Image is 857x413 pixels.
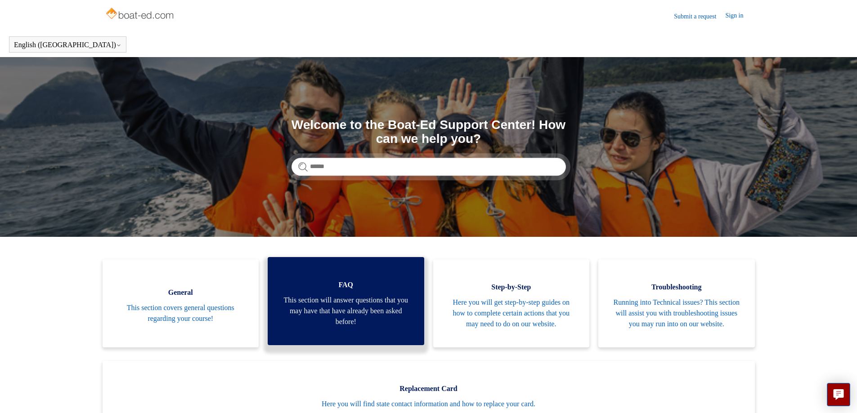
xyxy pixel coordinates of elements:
span: Running into Technical issues? This section will assist you with troubleshooting issues you may r... [612,297,741,329]
span: Here you will get step-by-step guides on how to complete certain actions that you may need to do ... [447,297,576,329]
span: General [116,287,246,298]
input: Search [292,158,566,176]
span: This section will answer questions that you may have that have already been asked before! [281,295,411,327]
a: Troubleshooting Running into Technical issues? This section will assist you with troubleshooting ... [598,259,755,347]
span: Troubleshooting [612,282,741,293]
span: Replacement Card [116,383,741,394]
h1: Welcome to the Boat-Ed Support Center! How can we help you? [292,118,566,146]
a: FAQ This section will answer questions that you may have that have already been asked before! [268,257,424,345]
button: English ([GEOGRAPHIC_DATA]) [14,41,121,49]
a: Sign in [725,11,752,22]
span: This section covers general questions regarding your course! [116,302,246,324]
span: Here you will find state contact information and how to replace your card. [116,399,741,409]
span: Step-by-Step [447,282,576,293]
img: Boat-Ed Help Center home page [105,5,176,23]
a: Submit a request [674,12,725,21]
button: Live chat [827,383,850,406]
a: General This section covers general questions regarding your course! [103,259,259,347]
a: Step-by-Step Here you will get step-by-step guides on how to complete certain actions that you ma... [433,259,590,347]
span: FAQ [281,280,411,290]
